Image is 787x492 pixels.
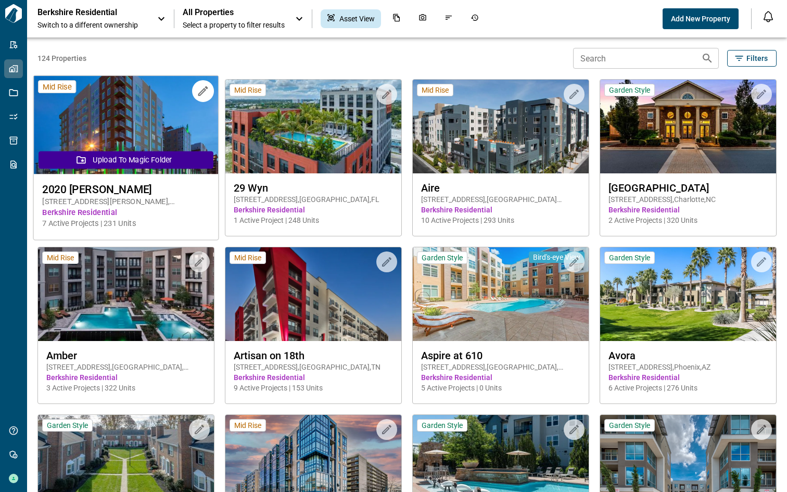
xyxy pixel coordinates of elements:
button: Search properties [697,48,718,69]
span: Artisan on 18th [234,349,393,362]
span: 5 Active Projects | 0 Units [421,383,580,393]
span: 3 Active Projects | 322 Units [46,383,206,393]
img: property-asset [600,247,776,341]
button: Upload to Magic Folder [39,151,213,169]
img: property-asset [38,247,214,341]
span: 9 Active Projects | 153 Units [234,383,393,393]
img: property-asset [413,80,589,173]
span: 124 Properties [37,53,569,64]
span: Select a property to filter results [183,20,285,30]
span: 7 Active Projects | 231 Units [42,218,209,229]
span: Mid Rise [422,85,449,95]
span: Filters [746,53,768,64]
span: Aire [421,182,580,194]
span: Berkshire Residential [421,372,580,383]
span: Bird's-eye View [533,253,580,262]
div: Documents [386,9,407,28]
span: [STREET_ADDRESS] , Phoenix , AZ [608,362,768,372]
button: Add New Property [663,8,739,29]
span: Garden Style [609,421,650,430]
span: Avora [608,349,768,362]
span: 2020 [PERSON_NAME] [42,183,209,196]
span: 1 Active Project | 248 Units [234,215,393,225]
span: Garden Style [422,421,463,430]
span: Add New Property [671,14,730,24]
span: [STREET_ADDRESS] , [GEOGRAPHIC_DATA][PERSON_NAME] , CA [421,194,580,205]
span: Asset View [339,14,375,24]
p: Berkshire Residential [37,7,131,18]
span: [STREET_ADDRESS] , [GEOGRAPHIC_DATA] , TN [234,362,393,372]
div: Asset View [321,9,381,28]
div: Issues & Info [438,9,459,28]
img: property-asset [600,80,776,173]
button: Open notification feed [760,8,777,25]
span: Garden Style [422,253,463,262]
span: [STREET_ADDRESS] , Charlotte , NC [608,194,768,205]
img: property-asset [225,80,401,173]
img: property-asset [413,247,589,341]
span: Mid Rise [234,421,261,430]
span: 10 Active Projects | 293 Units [421,215,580,225]
span: Garden Style [609,253,650,262]
span: Garden Style [609,85,650,95]
span: Berkshire Residential [608,205,768,215]
span: Berkshire Residential [234,205,393,215]
span: [STREET_ADDRESS] , [GEOGRAPHIC_DATA] , FL [234,194,393,205]
img: property-asset [225,247,401,341]
span: Berkshire Residential [421,205,580,215]
span: [STREET_ADDRESS] , [GEOGRAPHIC_DATA] , [GEOGRAPHIC_DATA] [421,362,580,372]
span: Mid Rise [234,85,261,95]
span: [STREET_ADDRESS][PERSON_NAME] , [GEOGRAPHIC_DATA] , CO [42,196,209,207]
div: Job History [464,9,485,28]
span: Berkshire Residential [234,372,393,383]
span: Garden Style [47,421,88,430]
span: [GEOGRAPHIC_DATA] [608,182,768,194]
button: Filters [727,50,777,67]
span: [STREET_ADDRESS] , [GEOGRAPHIC_DATA] , [GEOGRAPHIC_DATA] [46,362,206,372]
div: Photos [412,9,433,28]
span: Amber [46,349,206,362]
span: 6 Active Projects | 276 Units [608,383,768,393]
span: Berkshire Residential [42,207,209,218]
img: property-asset [34,76,219,174]
span: Switch to a different ownership [37,20,147,30]
span: Mid Rise [234,253,261,262]
span: Mid Rise [47,253,74,262]
span: 29 Wyn [234,182,393,194]
span: Berkshire Residential [608,372,768,383]
span: Aspire at 610 [421,349,580,362]
span: 2 Active Projects | 320 Units [608,215,768,225]
span: Berkshire Residential [46,372,206,383]
span: Mid Rise [43,82,71,92]
span: All Properties [183,7,285,18]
